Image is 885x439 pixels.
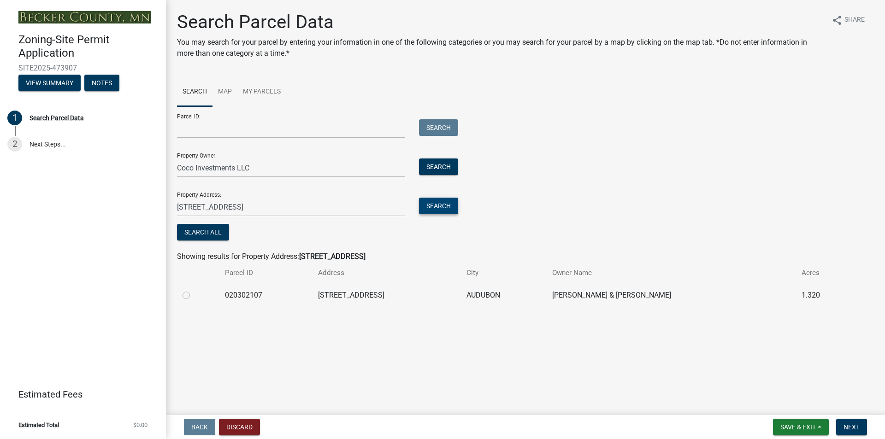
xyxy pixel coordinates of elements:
wm-modal-confirm: Summary [18,80,81,87]
wm-modal-confirm: Notes [84,80,119,87]
button: Discard [219,419,260,435]
td: AUDUBON [461,284,547,306]
a: Search [177,77,212,107]
button: Search [419,158,458,175]
div: 2 [7,137,22,152]
td: 020302107 [219,284,312,306]
button: Back [184,419,215,435]
button: Save & Exit [773,419,829,435]
i: share [832,15,843,26]
th: Address [313,262,461,284]
strong: [STREET_ADDRESS] [299,252,366,261]
th: Owner Name [547,262,796,284]
th: Parcel ID [219,262,312,284]
button: View Summary [18,75,81,91]
a: Map [212,77,237,107]
span: Save & Exit [780,423,816,431]
span: SITE2025-473907 [18,64,147,72]
span: Back [191,423,208,431]
h4: Zoning-Site Permit Application [18,33,159,60]
button: Next [836,419,867,435]
th: City [461,262,547,284]
span: Estimated Total [18,422,59,428]
button: Search [419,119,458,136]
img: Becker County, Minnesota [18,11,151,23]
a: My Parcels [237,77,286,107]
span: $0.00 [133,422,147,428]
div: Showing results for Property Address: [177,251,874,262]
p: You may search for your parcel by entering your information in one of the following categories or... [177,37,824,59]
span: Next [844,423,860,431]
button: Search [419,198,458,214]
button: Search All [177,224,229,240]
button: shareShare [824,11,872,29]
span: Share [844,15,865,26]
div: 1 [7,111,22,125]
td: [STREET_ADDRESS] [313,284,461,306]
td: [PERSON_NAME] & [PERSON_NAME] [547,284,796,306]
div: Search Parcel Data [29,115,84,121]
td: 1.320 [796,284,853,306]
a: Estimated Fees [7,385,151,404]
button: Notes [84,75,119,91]
h1: Search Parcel Data [177,11,824,33]
th: Acres [796,262,853,284]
